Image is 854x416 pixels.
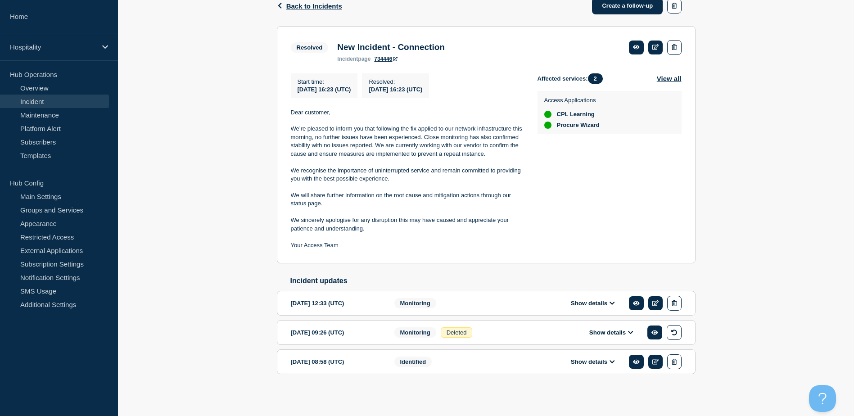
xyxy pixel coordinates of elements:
[394,327,436,338] span: Monitoring
[441,327,473,338] div: Deleted
[291,241,523,249] p: Your Access Team
[394,298,436,308] span: Monitoring
[277,2,342,10] button: Back to Incidents
[557,122,600,129] span: Procure Wizard
[587,329,636,336] button: Show details
[544,122,551,129] div: up
[657,73,682,84] button: View all
[538,73,607,84] span: Affected services:
[298,86,351,93] span: [DATE] 16:23 (UTC)
[568,358,618,366] button: Show details
[286,2,342,10] span: Back to Incidents
[374,56,398,62] a: 734446
[337,56,358,62] span: incident
[291,216,523,233] p: We sincerely apologise for any disruption this may have caused and appreciate your patience and u...
[337,42,445,52] h3: New Incident - Connection
[369,86,422,93] span: [DATE] 16:23 (UTC)
[291,354,381,369] div: [DATE] 08:58 (UTC)
[291,42,329,53] span: Resolved
[291,325,381,340] div: [DATE] 09:26 (UTC)
[291,191,523,208] p: We will share further information on the root cause and mitigation actions through our status page.
[10,43,96,51] p: Hospitality
[394,357,432,367] span: Identified
[568,299,618,307] button: Show details
[809,385,836,412] iframe: Help Scout Beacon - Open
[588,73,603,84] span: 2
[290,277,696,285] h2: Incident updates
[291,125,523,158] p: We’re pleased to inform you that following the fix applied to our network infrastructure this mor...
[544,97,600,104] p: Access Applications
[369,78,422,85] p: Resolved :
[544,111,551,118] div: up
[291,167,523,183] p: We recognise the importance of uninterrupted service and remain committed to providing you with t...
[298,78,351,85] p: Start time :
[291,109,523,117] p: Dear customer,
[557,111,595,118] span: CPL Learning
[291,296,381,311] div: [DATE] 12:33 (UTC)
[337,56,371,62] p: page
